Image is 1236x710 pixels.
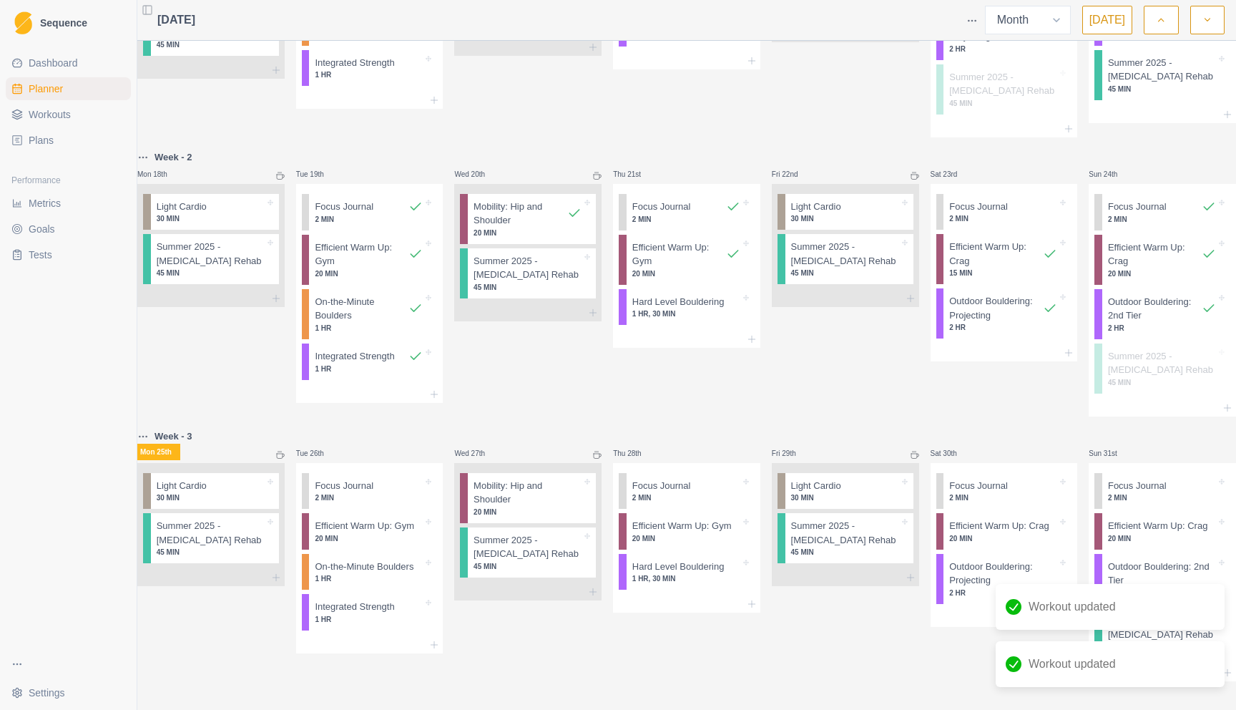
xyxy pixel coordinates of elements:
p: Efficient Warm Up: Crag [1108,240,1202,268]
div: Performance [6,169,131,192]
div: Focus Journal2 MIN [302,194,438,230]
p: 30 MIN [157,213,265,224]
p: Integrated Strength [315,600,394,614]
p: On-the-Minute Boulders [315,560,413,574]
p: Efficient Warm Up: Crag [949,519,1049,533]
p: Focus Journal [632,479,691,493]
p: On-the-Minute Boulders [315,295,408,323]
p: 2 MIN [632,214,740,225]
button: [DATE] [1082,6,1132,34]
p: Wed 20th [454,169,497,180]
div: Workout updated [996,641,1225,687]
span: Tests [29,248,52,262]
p: 2 MIN [949,492,1057,503]
p: Focus Journal [949,479,1008,493]
p: Summer 2025 - [MEDICAL_DATA] Rehab [474,533,582,561]
p: Hard Level Bouldering [632,560,725,574]
div: Efficient Warm Up: Crag20 MIN [936,513,1072,550]
p: Focus Journal [315,200,373,214]
p: Light Cardio [791,200,841,214]
p: 20 MIN [1108,268,1216,279]
div: Integrated Strength1 HR [302,50,438,87]
p: 45 MIN [157,547,265,558]
p: 30 MIN [791,213,899,224]
div: Summer 2025 - [MEDICAL_DATA] Rehab45 MIN [143,513,279,563]
p: Mon 25th [137,444,180,460]
p: Summer 2025 - [MEDICAL_DATA] Rehab [791,240,899,268]
p: 20 MIN [632,268,740,279]
p: 2 HR [949,44,1057,54]
p: 20 MIN [632,533,740,544]
span: Plans [29,133,54,147]
p: Focus Journal [1108,200,1167,214]
p: 2 HR [1108,323,1216,334]
p: 20 MIN [949,533,1057,544]
p: 30 MIN [791,492,899,503]
p: Outdoor Bouldering: Projecting [949,294,1043,322]
p: Light Cardio [791,479,841,493]
p: Outdoor Bouldering: 2nd Tier [1108,560,1216,588]
div: On-the-Minute Boulders1 HR [302,289,438,339]
p: 45 MIN [791,268,899,278]
p: 2 HR [949,588,1057,598]
a: Goals [6,218,131,240]
p: Week - 3 [154,429,192,444]
div: Summer 2025 - [MEDICAL_DATA] Rehab45 MIN [1094,344,1230,394]
span: Planner [29,82,63,96]
p: 1 HR, 30 MIN [632,573,740,584]
div: Outdoor Bouldering: 2nd Tier2 HR [1094,289,1230,339]
p: 2 MIN [632,492,740,503]
p: 45 MIN [157,39,265,50]
p: Sun 31st [1089,448,1132,459]
div: Efficient Warm Up: Gym20 MIN [619,513,755,550]
div: Light Cardio30 MIN [778,194,913,230]
p: Integrated Strength [315,56,394,70]
div: Light Cardio30 MIN [778,473,913,510]
p: 15 MIN [949,268,1057,278]
div: Efficient Warm Up: Crag20 MIN [1094,513,1230,550]
div: Outdoor Bouldering: Projecting2 HR [936,288,1072,339]
p: Sat 30th [931,448,973,459]
p: 1 HR [315,323,423,334]
div: Summer 2025 - [MEDICAL_DATA] Rehab45 MIN [778,513,913,563]
p: Summer 2025 - [MEDICAL_DATA] Rehab [474,254,582,282]
p: 45 MIN [791,547,899,558]
p: 20 MIN [315,533,423,544]
p: Thu 28th [613,448,656,459]
p: 2 MIN [949,213,1057,224]
p: Tue 19th [296,169,339,180]
p: Sun 24th [1089,169,1132,180]
div: Efficient Warm Up: Crag15 MIN [936,234,1072,284]
span: Workouts [29,107,71,122]
div: Focus Journal2 MIN [619,194,755,230]
p: Focus Journal [1108,479,1167,493]
p: Wed 27th [454,448,497,459]
p: Efficient Warm Up: Gym [315,240,408,268]
p: 45 MIN [949,98,1057,109]
p: Efficient Warm Up: Gym [632,519,732,533]
p: Efficient Warm Up: Crag [949,240,1043,268]
div: Workout updated [996,584,1225,630]
div: Focus Journal2 MIN [619,473,755,510]
p: Focus Journal [632,200,691,214]
p: Summer 2025 - [MEDICAL_DATA] Rehab [1108,349,1216,377]
p: 45 MIN [1108,377,1216,388]
p: Efficient Warm Up: Gym [632,240,726,268]
p: Light Cardio [157,200,207,214]
p: Thu 21st [613,169,656,180]
div: Summer 2025 - [MEDICAL_DATA] Rehab45 MIN [143,234,279,284]
p: Fri 29th [772,448,815,459]
div: Outdoor Bouldering: Projecting2 HR [936,554,1072,604]
div: Focus Journal2 MIN [1094,473,1230,510]
p: Summer 2025 - [MEDICAL_DATA] Rehab [157,519,265,547]
a: Metrics [6,192,131,215]
div: Light Cardio30 MIN [143,194,279,230]
div: Light Cardio30 MIN [143,473,279,510]
p: 20 MIN [1108,533,1216,544]
div: Hard Level Bouldering1 HR, 30 MIN [619,554,755,590]
p: 2 MIN [315,214,423,225]
div: Summer 2025 - [MEDICAL_DATA] Rehab45 MIN [778,234,913,284]
a: Workouts [6,103,131,126]
p: 1 HR [315,573,423,584]
div: Focus Journal2 MIN [1094,194,1230,230]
